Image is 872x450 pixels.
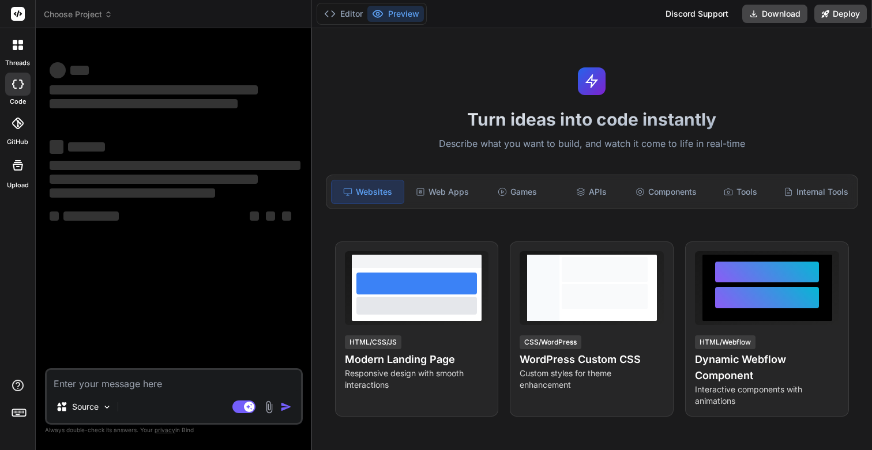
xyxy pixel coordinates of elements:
span: ‌ [50,140,63,154]
p: Custom styles for theme enhancement [520,368,664,391]
button: Preview [367,6,424,22]
p: Describe what you want to build, and watch it come to life in real-time [319,137,866,152]
div: HTML/Webflow [695,335,756,349]
h4: WordPress Custom CSS [520,351,664,368]
span: ‌ [250,211,259,221]
span: ‌ [50,188,215,198]
p: Interactive components with animations [695,384,839,407]
h4: Dynamic Webflow Component [695,351,839,384]
span: ‌ [63,211,119,221]
p: Responsive design with smooth interactions [345,368,489,391]
span: ‌ [50,99,238,108]
h1: Turn ideas into code instantly [319,109,866,130]
div: Tools [705,180,777,204]
label: Upload [7,180,29,190]
div: CSS/WordPress [520,335,581,349]
div: Games [481,180,553,204]
span: ‌ [50,175,258,184]
div: Internal Tools [779,180,853,204]
span: ‌ [50,85,258,94]
label: GitHub [7,137,28,147]
div: Components [630,180,702,204]
span: privacy [155,426,175,433]
div: HTML/CSS/JS [345,335,401,349]
p: Always double-check its answers. Your in Bind [45,425,303,436]
span: ‌ [266,211,275,221]
button: Editor [320,6,367,22]
div: Discord Support [659,5,735,23]
div: Websites [331,180,404,204]
p: Source [72,401,99,413]
label: code [10,97,26,107]
span: ‌ [50,211,59,221]
span: Choose Project [44,9,112,20]
span: ‌ [50,161,300,170]
img: Pick Models [102,402,112,412]
span: ‌ [282,211,291,221]
button: Deploy [814,5,867,23]
label: threads [5,58,30,68]
span: ‌ [50,62,66,78]
div: Web Apps [407,180,479,204]
button: Download [742,5,807,23]
h4: Modern Landing Page [345,351,489,368]
div: APIs [555,180,627,204]
img: attachment [262,400,276,414]
span: ‌ [70,66,89,75]
span: ‌ [68,142,105,152]
img: icon [280,401,292,413]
